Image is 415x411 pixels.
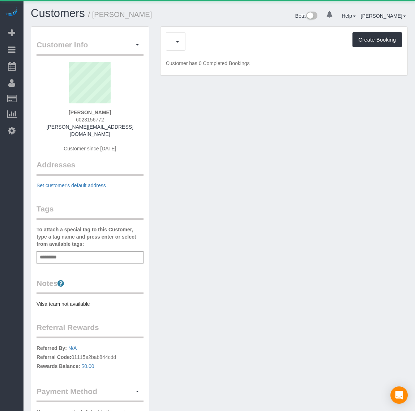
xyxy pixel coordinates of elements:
label: Referred By: [37,344,67,352]
legend: Tags [37,204,144,220]
button: Create Booking [352,32,402,47]
a: [PERSON_NAME][EMAIL_ADDRESS][DOMAIN_NAME] [47,124,133,137]
a: Set customer's default address [37,183,106,188]
div: Open Intercom Messenger [390,386,408,404]
span: 6023156772 [76,117,104,123]
a: [PERSON_NAME] [361,13,406,19]
legend: Payment Method [37,386,144,402]
label: Rewards Balance: [37,363,80,370]
strong: [PERSON_NAME] [69,110,111,115]
label: Referral Code: [37,354,71,361]
legend: Referral Rewards [37,322,144,338]
label: To attach a special tag to this Customer, type a tag name and press enter or select from availabl... [37,226,144,248]
legend: Notes [37,278,144,294]
a: N/A [68,345,77,351]
pre: Vilsa team not available [37,300,144,308]
legend: Customer Info [37,39,144,56]
a: Help [342,13,356,19]
p: Customer has 0 Completed Bookings [166,60,402,67]
a: Beta [295,13,318,19]
small: / [PERSON_NAME] [88,10,152,18]
span: Customer since [DATE] [64,146,116,151]
p: 01115e2bab844cdd [37,344,144,372]
a: $0.00 [82,363,94,369]
img: New interface [305,12,317,21]
a: Customers [31,7,85,20]
img: Automaid Logo [4,7,19,17]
